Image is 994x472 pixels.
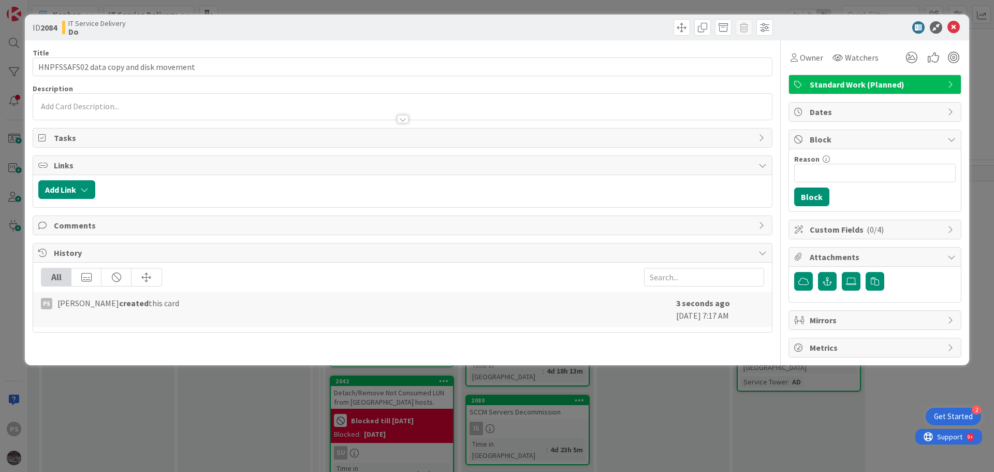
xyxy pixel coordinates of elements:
span: Dates [810,106,942,118]
span: IT Service Delivery [68,19,126,27]
b: Do [68,27,126,36]
button: Add Link [38,180,95,199]
div: [DATE] 7:17 AM [676,297,764,322]
span: Support [22,2,47,14]
span: ID [33,21,57,34]
span: Metrics [810,341,942,354]
span: Comments [54,219,753,232]
span: Attachments [810,251,942,263]
span: Owner [800,51,823,64]
label: Title [33,48,49,58]
input: Search... [644,268,764,287]
span: Standard Work (Planned) [810,78,942,91]
span: Description [33,84,73,93]
div: 2 [972,405,981,414]
div: Open Get Started checklist, remaining modules: 2 [926,408,981,425]
span: History [54,247,753,259]
b: 2084 [40,22,57,33]
b: created [119,298,149,308]
div: PS [41,298,52,309]
span: Tasks [54,132,753,144]
span: Custom Fields [810,223,942,236]
input: type card name here... [33,58,772,76]
span: ( 0/4 ) [867,224,884,235]
div: Get Started [934,411,973,422]
div: 9+ [52,4,57,12]
span: Mirrors [810,314,942,326]
span: Watchers [845,51,879,64]
div: All [41,268,71,286]
span: Links [54,159,753,171]
b: 3 seconds ago [676,298,730,308]
button: Block [794,188,829,206]
span: Block [810,133,942,146]
label: Reason [794,154,820,164]
span: [PERSON_NAME] this card [57,297,179,309]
